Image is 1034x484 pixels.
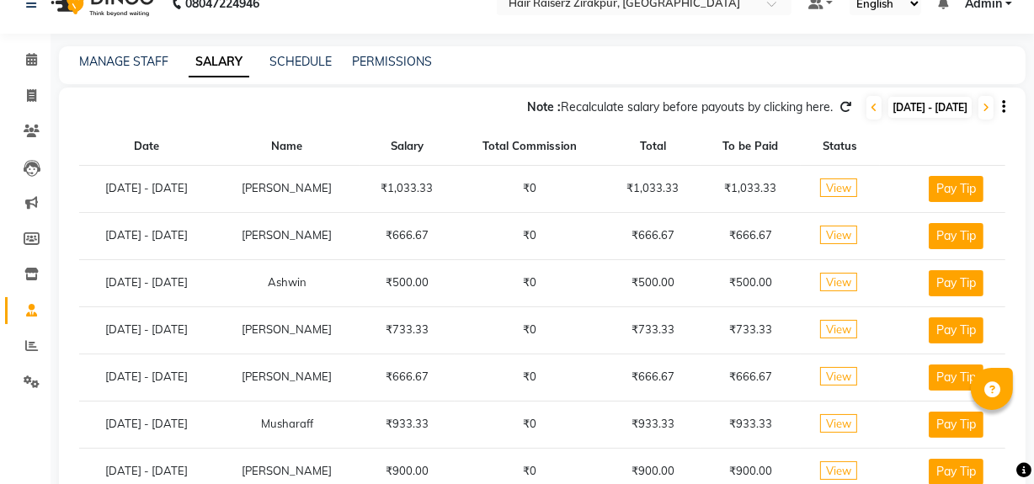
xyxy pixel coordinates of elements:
[701,306,800,354] td: ₹733.33
[455,306,605,354] td: ₹0
[605,401,701,448] td: ₹933.33
[455,165,605,212] td: ₹0
[929,270,983,296] button: Pay Tip
[701,401,800,448] td: ₹933.33
[929,317,983,343] button: Pay Tip
[929,364,983,391] button: Pay Tip
[701,128,800,165] th: To be Paid
[352,54,432,69] a: PERMISSIONS
[820,367,857,386] span: View
[929,176,983,202] button: Pay Tip
[215,165,360,212] td: [PERSON_NAME]
[701,212,800,259] td: ₹666.67
[215,306,360,354] td: [PERSON_NAME]
[820,226,857,244] span: View
[527,99,561,114] span: Note :
[527,98,833,116] div: Recalculate salary before payouts by clicking here.
[820,461,857,480] span: View
[360,306,455,354] td: ₹733.33
[801,128,881,165] th: Status
[605,354,701,401] td: ₹666.67
[79,165,215,212] td: [DATE] - [DATE]
[605,165,701,212] td: ₹1,033.33
[605,212,701,259] td: ₹666.67
[269,54,332,69] a: SCHEDULE
[360,354,455,401] td: ₹666.67
[79,306,215,354] td: [DATE] - [DATE]
[929,223,983,249] button: Pay Tip
[215,212,360,259] td: [PERSON_NAME]
[701,165,800,212] td: ₹1,033.33
[455,212,605,259] td: ₹0
[189,47,249,77] a: SALARY
[360,212,455,259] td: ₹666.67
[455,128,605,165] th: Total Commission
[79,259,215,306] td: [DATE] - [DATE]
[820,414,857,433] span: View
[701,354,800,401] td: ₹666.67
[79,401,215,448] td: [DATE] - [DATE]
[820,273,857,291] span: View
[360,259,455,306] td: ₹500.00
[215,128,360,165] th: Name
[360,128,455,165] th: Salary
[605,306,701,354] td: ₹733.33
[79,54,168,69] a: MANAGE STAFF
[79,212,215,259] td: [DATE] - [DATE]
[605,128,701,165] th: Total
[455,401,605,448] td: ₹0
[455,259,605,306] td: ₹0
[215,259,360,306] td: Ashwin
[360,401,455,448] td: ₹933.33
[820,178,857,197] span: View
[888,97,972,118] span: [DATE] - [DATE]
[215,401,360,448] td: Musharaff
[79,128,215,165] th: Date
[455,354,605,401] td: ₹0
[215,354,360,401] td: [PERSON_NAME]
[605,259,701,306] td: ₹500.00
[929,412,983,438] button: Pay Tip
[820,320,857,338] span: View
[360,165,455,212] td: ₹1,033.33
[79,354,215,401] td: [DATE] - [DATE]
[701,259,800,306] td: ₹500.00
